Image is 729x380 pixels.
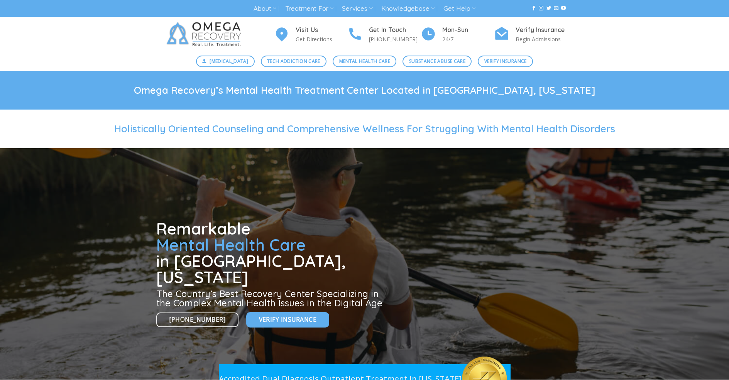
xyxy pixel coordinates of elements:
[554,6,558,11] a: Send us an email
[196,56,255,67] a: [MEDICAL_DATA]
[403,56,472,67] a: Substance Abuse Care
[443,2,475,16] a: Get Help
[254,2,276,16] a: About
[369,35,421,44] p: [PHONE_NUMBER]
[261,56,327,67] a: Tech Addiction Care
[156,235,306,255] span: Mental Health Care
[442,35,494,44] p: 24/7
[210,57,248,65] span: [MEDICAL_DATA]
[296,35,347,44] p: Get Directions
[267,57,320,65] span: Tech Addiction Care
[296,25,347,35] h4: Visit Us
[478,56,533,67] a: Verify Insurance
[347,25,421,44] a: Get In Touch [PHONE_NUMBER]
[369,25,421,35] h4: Get In Touch
[156,221,386,285] h1: Remarkable in [GEOGRAPHIC_DATA], [US_STATE]
[516,25,567,35] h4: Verify Insurance
[156,289,386,307] h3: The Country’s Best Recovery Center Specializing in the Complex Mental Health Issues in the Digita...
[333,56,396,67] a: Mental Health Care
[169,315,226,324] span: [PHONE_NUMBER]
[156,312,239,328] a: [PHONE_NUMBER]
[274,25,347,44] a: Visit Us Get Directions
[442,25,494,35] h4: Mon-Sun
[342,2,372,16] a: Services
[531,6,536,11] a: Follow on Facebook
[381,2,435,16] a: Knowledgebase
[259,315,316,324] span: Verify Insurance
[114,123,615,135] span: Holistically Oriented Counseling and Comprehensive Wellness For Struggling With Mental Health Dis...
[561,6,566,11] a: Follow on YouTube
[494,25,567,44] a: Verify Insurance Begin Admissions
[162,17,249,52] img: Omega Recovery
[285,2,333,16] a: Treatment For
[516,35,567,44] p: Begin Admissions
[546,6,551,11] a: Follow on Twitter
[484,57,527,65] span: Verify Insurance
[409,57,465,65] span: Substance Abuse Care
[246,312,329,327] a: Verify Insurance
[539,6,543,11] a: Follow on Instagram
[339,57,390,65] span: Mental Health Care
